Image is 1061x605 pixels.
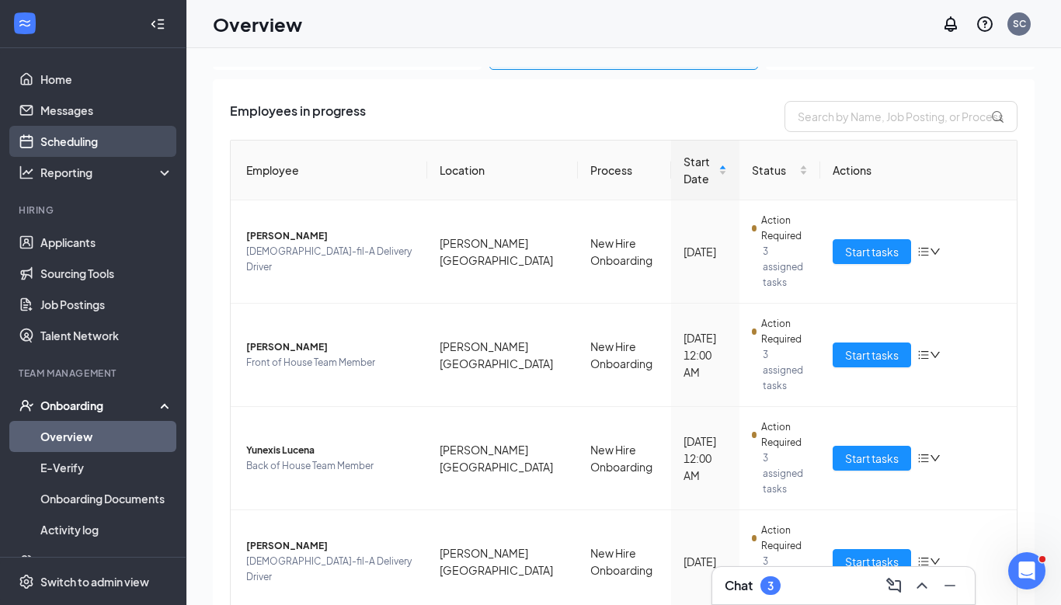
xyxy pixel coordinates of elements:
span: [PERSON_NAME] [246,538,415,554]
a: Job Postings [40,289,173,320]
th: Process [578,141,671,200]
div: SC [1013,17,1026,30]
th: Location [427,141,578,200]
span: [PERSON_NAME] [246,228,415,244]
svg: QuestionInfo [976,15,994,33]
span: Start Date [684,153,715,187]
span: Action Required [761,316,808,347]
div: [DATE] [684,243,727,260]
span: Yunexis Lucena [246,443,415,458]
h1: Overview [213,11,302,37]
span: [DEMOGRAPHIC_DATA]-fil-A Delivery Driver [246,554,415,585]
a: Sourcing Tools [40,258,173,289]
span: 3 assigned tasks [763,450,808,497]
button: Start tasks [833,446,911,471]
a: Home [40,64,173,95]
a: Talent Network [40,320,173,351]
a: E-Verify [40,452,173,483]
svg: Settings [19,574,34,589]
span: Employees in progress [230,101,366,132]
input: Search by Name, Job Posting, or Process [784,101,1018,132]
span: Start tasks [845,450,899,467]
span: down [930,246,941,257]
span: Back of House Team Member [246,458,415,474]
a: Activity log [40,514,173,545]
div: Onboarding [40,398,160,413]
span: Action Required [761,213,808,244]
td: [PERSON_NAME][GEOGRAPHIC_DATA] [427,407,578,510]
span: Status [752,162,796,179]
span: [PERSON_NAME] [246,339,415,355]
button: ChevronUp [910,573,934,598]
button: ComposeMessage [882,573,906,598]
div: 3 [767,579,774,593]
button: Start tasks [833,342,911,367]
td: New Hire Onboarding [578,407,671,510]
svg: Analysis [19,165,34,180]
span: bars [917,452,930,464]
span: Start tasks [845,553,899,570]
svg: Minimize [941,576,959,595]
span: Action Required [761,419,808,450]
button: Minimize [938,573,962,598]
div: Reporting [40,165,174,180]
span: bars [917,349,930,361]
th: Status [739,141,820,200]
span: 3 assigned tasks [763,347,808,394]
span: down [930,349,941,360]
svg: ComposeMessage [885,576,903,595]
span: down [930,556,941,567]
span: down [930,453,941,464]
div: [DATE] 12:00 AM [684,329,727,381]
a: Onboarding Documents [40,483,173,514]
div: Hiring [19,203,170,217]
td: [PERSON_NAME][GEOGRAPHIC_DATA] [427,304,578,407]
button: Start tasks [833,549,911,574]
a: Overview [40,421,173,452]
div: Switch to admin view [40,574,149,589]
span: Action Required [761,523,808,554]
span: Start tasks [845,243,899,260]
span: [DEMOGRAPHIC_DATA]-fil-A Delivery Driver [246,244,415,275]
svg: WorkstreamLogo [17,16,33,31]
div: [DATE] [684,553,727,570]
span: 3 assigned tasks [763,244,808,290]
svg: UserCheck [19,398,34,413]
td: New Hire Onboarding [578,304,671,407]
a: Team [40,545,173,576]
a: Messages [40,95,173,126]
span: bars [917,555,930,568]
span: Front of House Team Member [246,355,415,370]
iframe: Intercom live chat [1008,552,1045,589]
svg: Notifications [941,15,960,33]
th: Employee [231,141,427,200]
th: Actions [820,141,1017,200]
td: New Hire Onboarding [578,200,671,304]
h3: Chat [725,577,753,594]
svg: Collapse [150,16,165,32]
a: Scheduling [40,126,173,157]
span: 3 assigned tasks [763,554,808,600]
span: bars [917,245,930,258]
a: Applicants [40,227,173,258]
button: Start tasks [833,239,911,264]
div: Team Management [19,367,170,380]
td: [PERSON_NAME][GEOGRAPHIC_DATA] [427,200,578,304]
span: Start tasks [845,346,899,363]
div: [DATE] 12:00 AM [684,433,727,484]
svg: ChevronUp [913,576,931,595]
